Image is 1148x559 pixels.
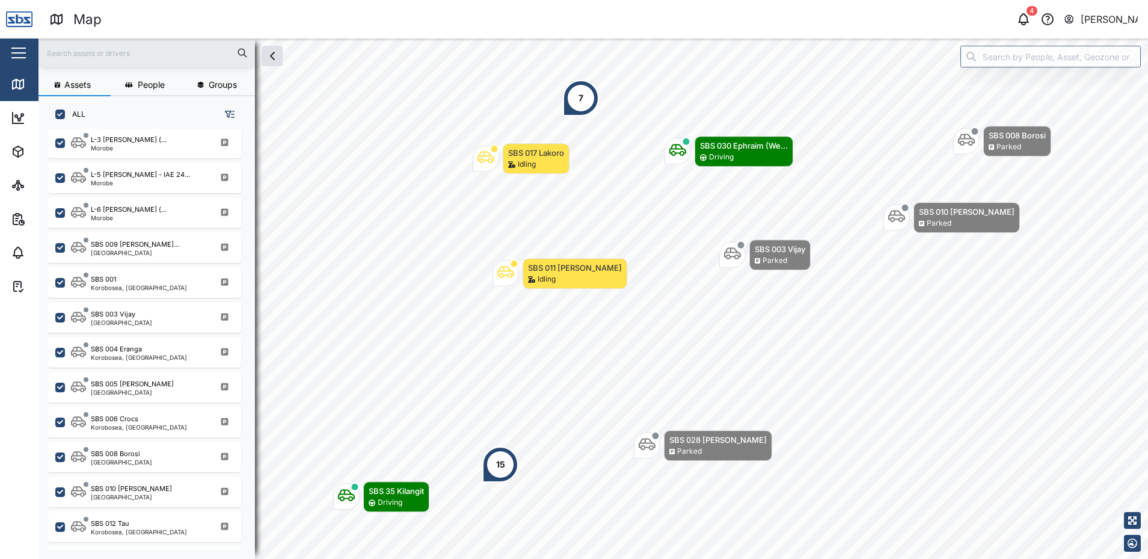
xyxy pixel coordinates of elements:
div: Tasks [31,280,64,293]
div: Map marker [634,430,772,461]
div: SBS 004 Eranga [91,344,142,354]
div: SBS 028 [PERSON_NAME] [669,434,767,446]
div: Map marker [665,136,793,167]
div: Map [73,9,102,30]
div: Sites [31,179,60,192]
img: Main Logo [6,6,32,32]
div: SBS 009 [PERSON_NAME]... [91,239,179,250]
div: Parked [927,218,951,229]
div: Korobosea, [GEOGRAPHIC_DATA] [91,285,187,291]
div: SBS 008 Borosi [989,129,1046,141]
div: Map [31,78,58,91]
div: Driving [709,152,734,163]
div: [GEOGRAPHIC_DATA] [91,320,152,326]
span: People [138,81,165,89]
input: Search assets or drivers [46,44,248,62]
div: Morobe [91,145,167,151]
div: Idling [518,159,536,170]
div: L-5 [PERSON_NAME] - IAE 24... [91,170,190,180]
div: Map marker [719,239,811,270]
div: L-3 [PERSON_NAME] (... [91,135,167,145]
div: [GEOGRAPHIC_DATA] [91,459,152,465]
div: [PERSON_NAME] [1081,12,1138,27]
label: ALL [65,110,85,119]
div: SBS 003 Vijay [755,243,805,255]
div: 15 [496,458,505,471]
div: [GEOGRAPHIC_DATA] [91,389,174,395]
div: SBS 010 [PERSON_NAME] [91,484,172,494]
div: Map marker [473,143,569,174]
div: SBS 005 [PERSON_NAME] [91,379,174,389]
span: Groups [209,81,237,89]
div: Parked [763,255,787,267]
div: Map marker [953,126,1051,156]
input: Search by People, Asset, Geozone or Place [960,46,1141,67]
div: L-6 [PERSON_NAME] (... [91,205,167,215]
button: [PERSON_NAME] [1063,11,1138,28]
div: Korobosea, [GEOGRAPHIC_DATA] [91,354,187,360]
div: SBS 35 Kilangit [369,485,424,497]
div: SBS 012 Tau [91,519,129,529]
div: grid [48,129,254,549]
div: 4 [1027,6,1037,16]
div: Assets [31,145,69,158]
div: SBS 010 [PERSON_NAME] [919,206,1014,218]
div: Idling [538,274,556,285]
div: Reports [31,212,72,226]
div: Map marker [493,258,627,289]
div: Morobe [91,180,190,186]
div: SBS 030 Ephraim (We... [700,140,788,152]
div: SBS 003 Vijay [91,309,135,320]
div: Dashboard [31,111,85,125]
div: [GEOGRAPHIC_DATA] [91,494,172,500]
div: Korobosea, [GEOGRAPHIC_DATA] [91,424,187,430]
div: SBS 011 [PERSON_NAME] [528,262,622,274]
div: Map marker [333,481,429,512]
canvas: Map [38,39,1148,559]
div: SBS 017 Lakoro [508,147,564,159]
div: Map marker [883,202,1020,233]
div: Driving [378,497,402,508]
span: Assets [64,81,91,89]
div: [GEOGRAPHIC_DATA] [91,250,179,256]
div: 7 [579,91,583,105]
div: Alarms [31,246,69,259]
div: Korobosea, [GEOGRAPHIC_DATA] [91,529,187,535]
div: Morobe [91,215,167,221]
div: SBS 008 Borosi [91,449,140,459]
div: Map marker [563,80,599,116]
div: SBS 001 [91,274,116,285]
div: SBS 006 Crocs [91,414,138,424]
div: Map marker [482,446,518,483]
div: Parked [996,141,1021,153]
div: Parked [677,446,702,457]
